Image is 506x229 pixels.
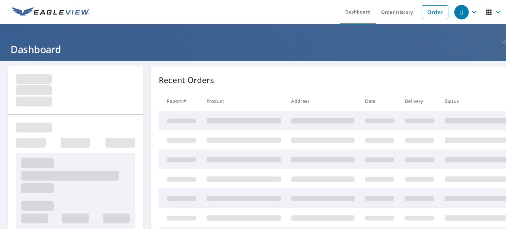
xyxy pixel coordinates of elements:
[400,91,439,111] th: Delivery
[159,91,201,111] th: Report #
[12,7,90,17] img: EV Logo
[360,91,400,111] th: Date
[454,5,469,19] div: JJ
[159,74,214,86] p: Recent Orders
[286,91,360,111] th: Address
[8,43,498,56] h1: Dashboard
[422,5,448,19] a: Order
[201,91,286,111] th: Product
